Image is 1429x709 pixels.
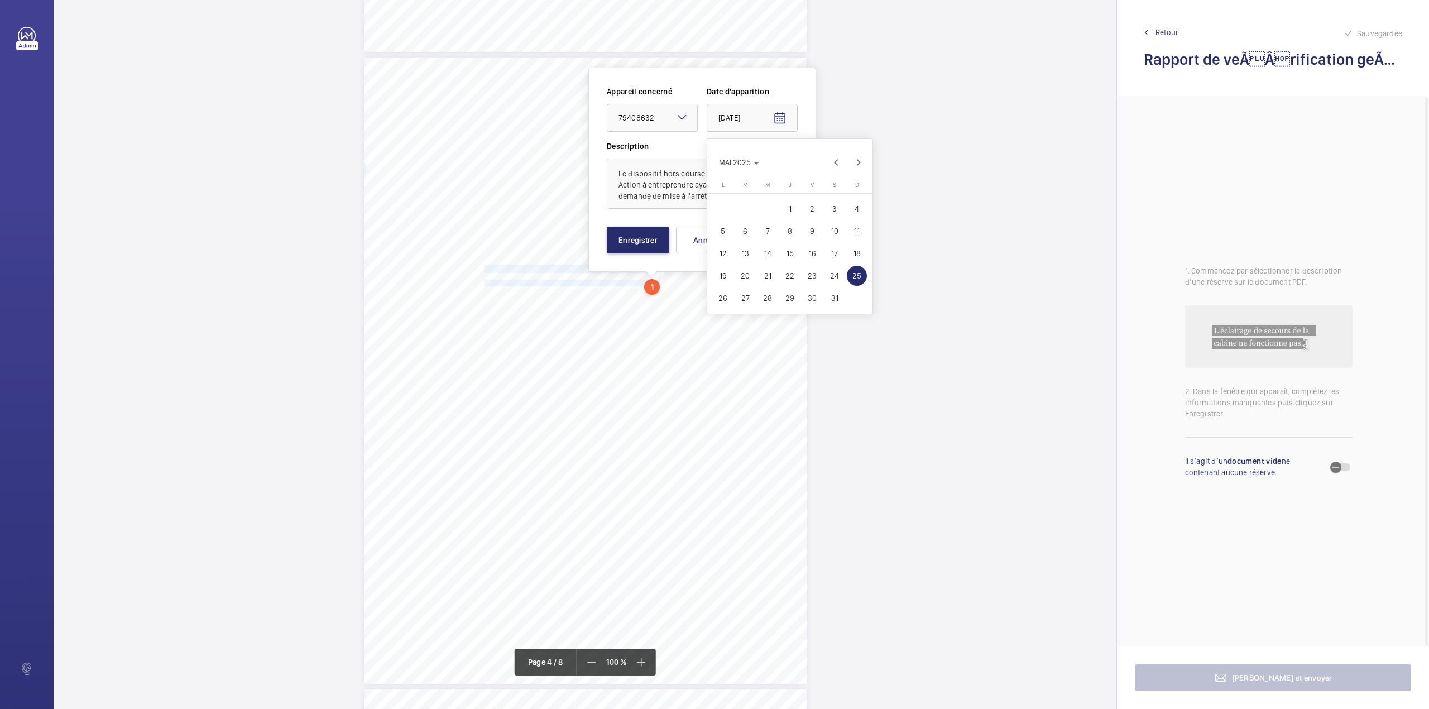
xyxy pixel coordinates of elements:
span: MAI 2025 [719,158,751,167]
span: 4 [847,199,867,219]
span: 23 [802,266,822,286]
button: 14 mai 2025 [756,242,779,265]
span: 7 [757,221,778,241]
span: 24 [824,266,845,286]
span: V [811,181,814,189]
button: 25 mai 2025 [846,265,868,287]
button: 13 mai 2025 [734,242,756,265]
span: 5 [713,221,733,241]
button: 7 mai 2025 [756,220,779,242]
span: 18 [847,243,867,264]
button: 27 mai 2025 [734,287,756,309]
span: 15 [780,243,800,264]
span: 1 [780,199,800,219]
span: 25 [847,266,867,286]
span: 22 [780,266,800,286]
span: 26 [713,288,733,308]
span: J [789,181,792,189]
span: 14 [757,243,778,264]
button: 29 mai 2025 [779,287,801,309]
button: 12 mai 2025 [712,242,734,265]
span: D [855,181,859,189]
button: 5 mai 2025 [712,220,734,242]
button: 30 mai 2025 [801,287,823,309]
span: 31 [824,288,845,308]
button: Choose month and year [714,152,764,173]
span: 11 [847,221,867,241]
button: 28 mai 2025 [756,287,779,309]
span: 13 [735,243,755,264]
span: 12 [713,243,733,264]
button: 18 mai 2025 [846,242,868,265]
span: 2 [802,199,822,219]
button: 21 mai 2025 [756,265,779,287]
button: Next month [847,151,870,174]
button: 20 mai 2025 [734,265,756,287]
span: 9 [802,221,822,241]
button: 3 mai 2025 [823,198,846,220]
button: 2 mai 2025 [801,198,823,220]
button: 16 mai 2025 [801,242,823,265]
span: 28 [757,288,778,308]
button: 19 mai 2025 [712,265,734,287]
button: 1 mai 2025 [779,198,801,220]
span: 8 [780,221,800,241]
button: 31 mai 2025 [823,287,846,309]
span: 29 [780,288,800,308]
span: 17 [824,243,845,264]
button: 22 mai 2025 [779,265,801,287]
span: L [722,181,725,189]
span: 6 [735,221,755,241]
button: 8 mai 2025 [779,220,801,242]
button: 6 mai 2025 [734,220,756,242]
span: 21 [757,266,778,286]
span: 20 [735,266,755,286]
span: M [743,181,747,189]
span: 16 [802,243,822,264]
span: M [765,181,770,189]
button: 17 mai 2025 [823,242,846,265]
button: 4 mai 2025 [846,198,868,220]
button: 23 mai 2025 [801,265,823,287]
span: S [833,181,836,189]
button: 15 mai 2025 [779,242,801,265]
button: 10 mai 2025 [823,220,846,242]
button: Previous month [825,151,847,174]
span: 3 [824,199,845,219]
span: 30 [802,288,822,308]
span: 10 [824,221,845,241]
span: 19 [713,266,733,286]
span: 27 [735,288,755,308]
button: 24 mai 2025 [823,265,846,287]
button: 9 mai 2025 [801,220,823,242]
button: 26 mai 2025 [712,287,734,309]
button: 11 mai 2025 [846,220,868,242]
